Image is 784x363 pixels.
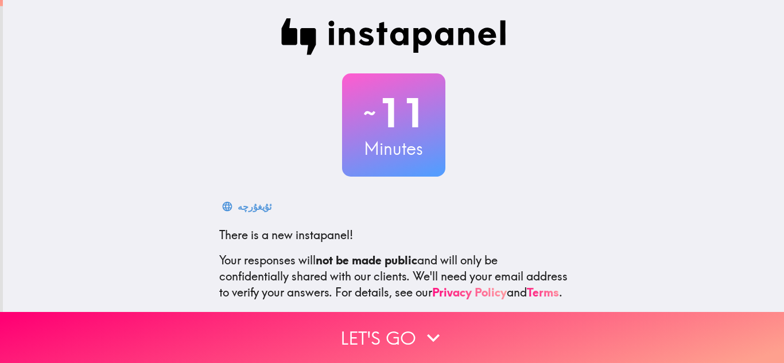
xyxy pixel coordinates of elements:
p: Your responses will and will only be confidentially shared with our clients. We'll need your emai... [219,252,568,300]
button: ئۇيغۇرچە [219,195,276,218]
b: not be made public [316,253,417,267]
span: There is a new instapanel! [219,228,353,242]
img: Instapanel [281,18,506,55]
p: This invite is exclusively for you, please do not share it. Complete it soon because spots are li... [219,310,568,342]
a: Privacy Policy [432,285,507,299]
h2: 11 [342,89,445,136]
div: ئۇيغۇرچە [238,198,271,214]
span: ~ [362,96,378,130]
h3: Minutes [342,136,445,161]
a: Terms [527,285,559,299]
